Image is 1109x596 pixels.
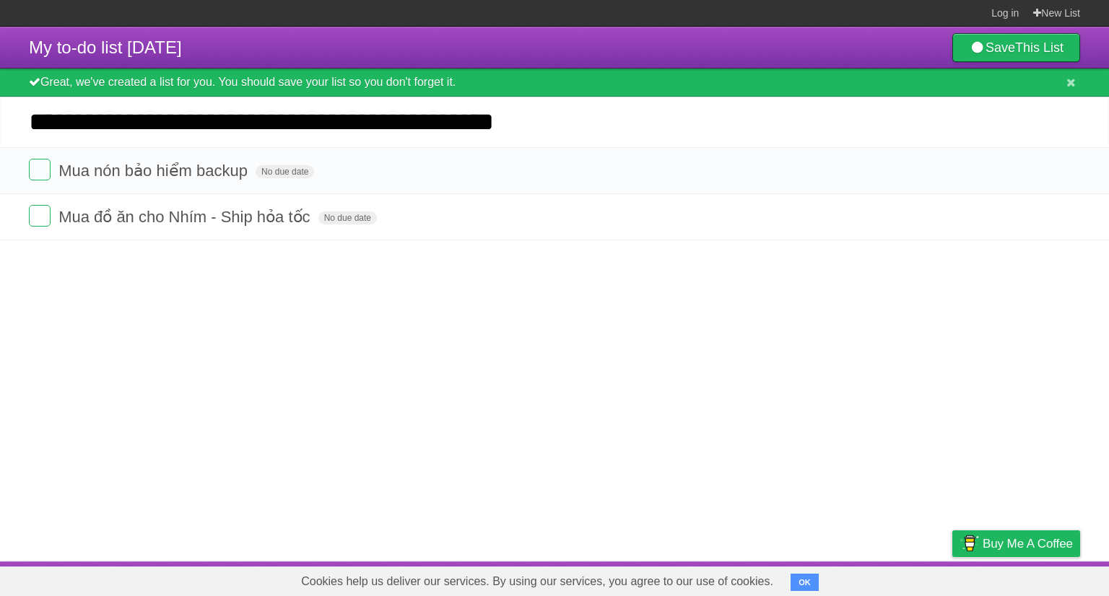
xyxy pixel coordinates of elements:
[960,531,979,556] img: Buy me a coffee
[989,565,1080,592] a: Suggest a feature
[952,33,1080,62] a: SaveThis List
[983,531,1073,556] span: Buy me a coffee
[1015,40,1064,55] b: This List
[884,565,916,592] a: Terms
[29,159,51,180] label: Done
[29,38,182,57] span: My to-do list [DATE]
[58,208,313,226] span: Mua đồ ăn cho Nhím - Ship hỏa tốc
[29,205,51,227] label: Done
[318,211,377,224] span: No due date
[256,165,314,178] span: No due date
[808,565,866,592] a: Developers
[760,565,791,592] a: About
[791,574,819,591] button: OK
[58,162,251,180] span: Mua nón bảo hiểm backup
[934,565,971,592] a: Privacy
[287,567,788,596] span: Cookies help us deliver our services. By using our services, you agree to our use of cookies.
[952,530,1080,557] a: Buy me a coffee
